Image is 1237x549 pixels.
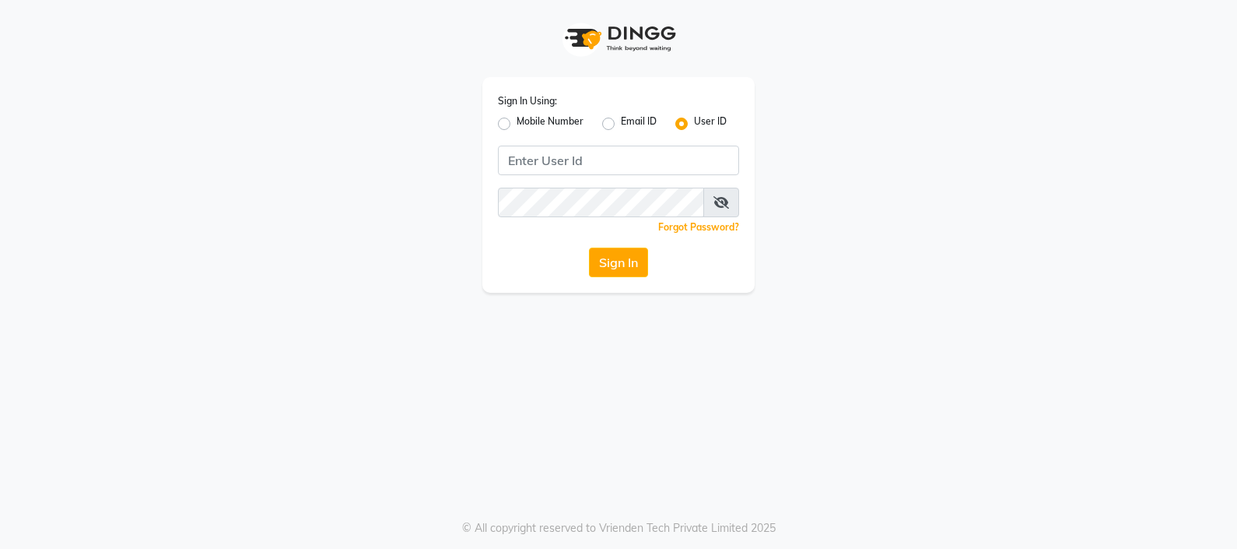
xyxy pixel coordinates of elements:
[694,114,727,133] label: User ID
[589,248,648,277] button: Sign In
[658,221,739,233] a: Forgot Password?
[498,188,704,217] input: Username
[556,16,681,62] img: logo1.svg
[498,94,557,108] label: Sign In Using:
[498,146,739,175] input: Username
[517,114,583,133] label: Mobile Number
[621,114,657,133] label: Email ID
